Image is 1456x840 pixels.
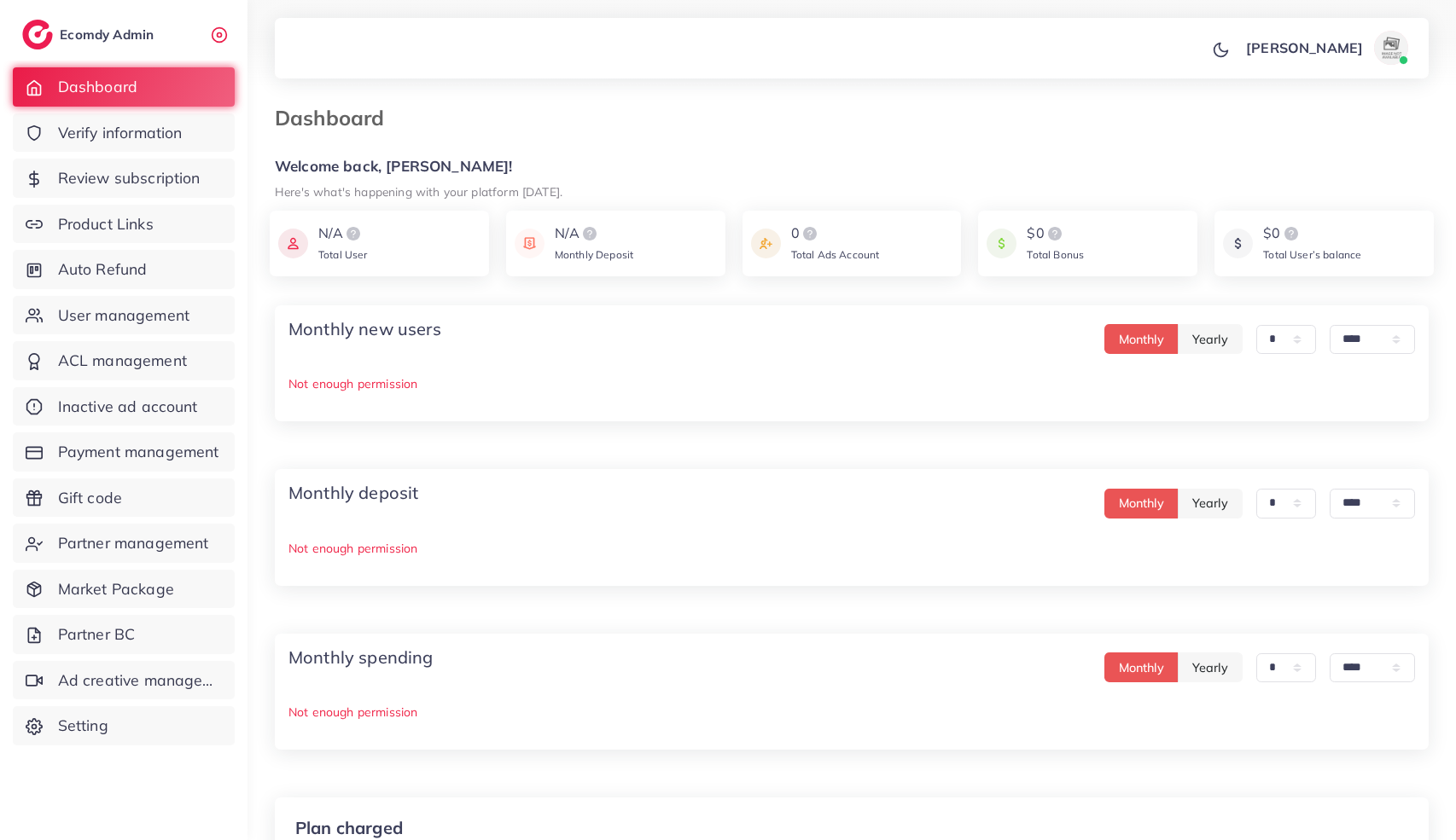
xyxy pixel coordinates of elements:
div: $0 [1263,223,1361,244]
span: Monthly Deposit [555,248,633,261]
span: Partner management [58,532,209,554]
span: Review subscription [58,167,201,189]
div: N/A [318,223,368,244]
h4: Monthly deposit [288,483,418,503]
img: logo [579,223,600,244]
img: icon payment [515,223,545,264]
img: logo [343,223,364,244]
h3: Dashboard [275,106,398,130]
span: Dashboard [58,76,137,98]
span: Payment management [58,441,219,463]
span: User management [58,304,189,327]
p: [PERSON_NAME] [1246,38,1363,58]
h2: Ecomdy Admin [60,26,158,43]
a: logoEcomdy Admin [22,20,158,49]
span: Total Bonus [1027,248,1084,261]
span: Total Ads Account [791,248,880,261]
a: Gift code [13,478,235,518]
p: Not enough permission [288,374,1415,394]
a: Auto Refund [13,250,235,289]
a: Review subscription [13,159,235,198]
span: Total User’s balance [1263,248,1361,261]
p: Not enough permission [288,538,1415,559]
span: Market Package [58,578,174,600]
a: Payment management [13,432,235,472]
p: Not enough permission [288,702,1415,722]
img: logo [1281,223,1302,244]
span: Setting [58,715,108,737]
img: icon payment [987,223,1016,264]
img: icon payment [278,223,308,264]
span: Inactive ad account [58,396,198,418]
a: Ad creative management [13,661,235,700]
span: Product Links [58,213,154,235]
a: Product Links [13,205,235,244]
img: icon payment [751,223,781,264]
h4: Monthly new users [288,319,441,339]
a: Dashboard [13,67,235,107]
a: Partner BC [13,615,235,654]
span: ACL management [58,350,187,372]
button: Yearly [1178,489,1243,518]
img: icon payment [1223,223,1253,264]
a: [PERSON_NAME]avatar [1237,31,1415,65]
img: avatar [1374,31,1408,65]
button: Yearly [1178,652,1243,682]
button: Monthly [1104,324,1179,354]
a: Inactive ad account [13,387,235,426]
span: Gift code [58,487,122,509]
img: logo [800,223,820,244]
span: Partner BC [58,623,136,646]
span: Total User [318,248,368,261]
img: logo [22,20,53,49]
img: logo [1045,223,1065,244]
span: Ad creative management [58,669,222,692]
button: Monthly [1104,652,1179,682]
h5: Welcome back, [PERSON_NAME]! [275,158,1429,176]
p: Plan charged [295,818,838,838]
span: Verify information [58,122,183,144]
button: Monthly [1104,489,1179,518]
a: Setting [13,706,235,745]
a: Partner management [13,524,235,563]
span: Auto Refund [58,258,148,281]
div: N/A [555,223,633,244]
div: 0 [791,223,880,244]
div: $0 [1027,223,1084,244]
a: Verify information [13,113,235,153]
button: Yearly [1178,324,1243,354]
a: Market Package [13,570,235,609]
a: ACL management [13,341,235,380]
small: Here's what's happening with your platform [DATE]. [275,184,562,199]
a: User management [13,296,235,335]
h4: Monthly spending [288,647,434,668]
